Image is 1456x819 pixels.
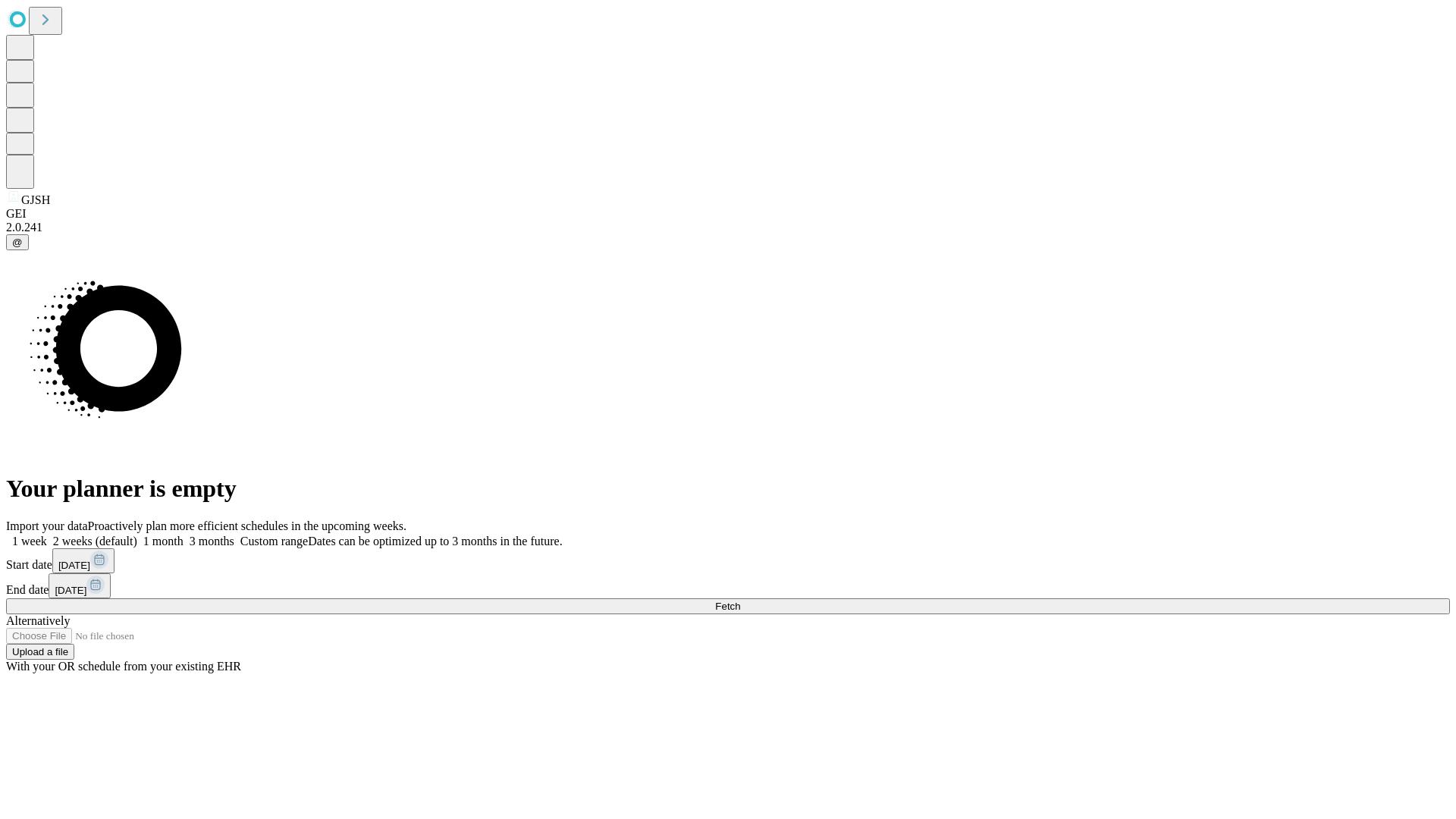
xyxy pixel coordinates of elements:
span: GJSH [21,193,50,206]
button: [DATE] [49,573,111,598]
span: Custom range [240,535,308,548]
button: [DATE] [52,548,115,573]
button: Fetch [6,598,1450,614]
span: Import your data [6,519,88,532]
div: End date [6,573,1450,598]
div: Start date [6,548,1450,573]
div: 2.0.241 [6,221,1450,234]
div: GEI [6,207,1450,221]
span: [DATE] [55,585,86,596]
span: 1 month [143,535,184,548]
span: 1 week [12,535,47,548]
button: Upload a file [6,644,74,660]
button: @ [6,234,29,250]
span: Fetch [715,601,740,612]
span: Dates can be optimized up to 3 months in the future. [308,535,562,548]
span: [DATE] [58,560,90,571]
span: 3 months [190,535,234,548]
span: 2 weeks (default) [53,535,137,548]
h1: Your planner is empty [6,475,1450,503]
span: Alternatively [6,614,70,627]
span: @ [12,237,23,248]
span: Proactively plan more efficient schedules in the upcoming weeks. [88,519,406,532]
span: With your OR schedule from your existing EHR [6,660,241,673]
